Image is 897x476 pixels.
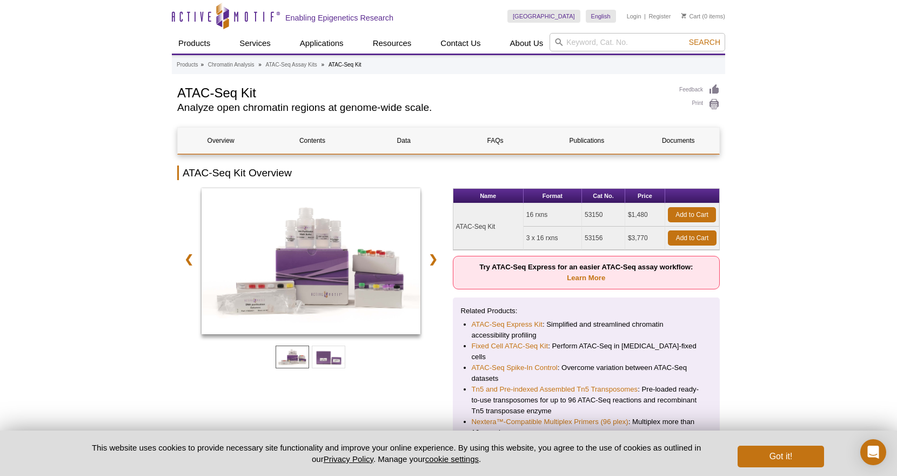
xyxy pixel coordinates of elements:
[200,62,204,68] li: »
[689,38,720,47] span: Search
[472,384,701,416] li: : Pre-loaded ready-to-use transposomes for up to 96 ATAC-Seq reactions and recombinant Tn5 transp...
[461,306,712,316] p: Related Products:
[177,60,198,70] a: Products
[472,319,701,341] li: : Simplified and streamlined chromatin accessibility profiling
[472,384,638,395] a: Tn5 and Pre-indexed Assembled Tn5 Transposomes
[177,103,668,113] h2: Analyze open chromatin regions at genome-wide scale.
[472,341,701,362] li: : Perform ATAC-Seq in [MEDICAL_DATA]-fixed cells
[472,362,558,373] a: ATAC-Seq Spike-In Control
[625,203,665,227] td: $1,480
[421,247,445,272] a: ❯
[668,230,717,246] a: Add to Cart
[524,203,582,227] td: 16 rxns
[266,60,317,70] a: ATAC-Seq Assay Kits
[202,188,420,338] a: ATAC-Seq Kit
[679,98,720,110] a: Print
[472,341,548,352] a: Fixed Cell ATAC-Seq Kit
[453,189,524,203] th: Name
[452,128,538,154] a: FAQs
[472,416,628,427] a: Nextera™-Compatible Multiplex Primers (96 plex)
[269,128,355,154] a: Contents
[686,37,724,47] button: Search
[681,13,686,18] img: Your Cart
[178,128,264,154] a: Overview
[524,227,582,250] td: 3 x 16 rxns
[258,62,262,68] li: »
[524,189,582,203] th: Format
[479,263,693,282] strong: Try ATAC-Seq Express for an easier ATAC-Seq assay workflow:
[434,33,487,54] a: Contact Us
[648,12,671,20] a: Register
[208,60,255,70] a: Chromatin Analysis
[582,189,625,203] th: Cat No.
[644,10,646,23] li: |
[668,207,716,222] a: Add to Cart
[361,128,447,154] a: Data
[625,227,665,250] td: $3,770
[425,454,479,464] button: cookie settings
[324,454,373,464] a: Privacy Policy
[73,442,720,465] p: This website uses cookies to provide necessary site functionality and improve your online experie...
[681,12,700,20] a: Cart
[177,84,668,100] h1: ATAC-Seq Kit
[738,446,824,467] button: Got it!
[366,33,418,54] a: Resources
[177,247,200,272] a: ❮
[625,189,665,203] th: Price
[627,12,641,20] a: Login
[472,319,543,330] a: ATAC-Seq Express Kit
[322,62,325,68] li: »
[586,10,616,23] a: English
[582,203,625,227] td: 53150
[582,227,625,250] td: 53156
[635,128,721,154] a: Documents
[202,188,420,334] img: ATAC-Seq Kit
[472,416,701,438] li: : Multiplex more than 16 samples
[567,274,605,282] a: Learn More
[504,33,550,54] a: About Us
[172,33,217,54] a: Products
[285,13,393,23] h2: Enabling Epigenetics Research
[293,33,350,54] a: Applications
[453,203,524,250] td: ATAC-Seq Kit
[507,10,580,23] a: [GEOGRAPHIC_DATA]
[860,439,886,465] div: Open Intercom Messenger
[679,84,720,96] a: Feedback
[329,62,362,68] li: ATAC-Seq Kit
[472,362,701,384] li: : Overcome variation between ATAC-Seq datasets
[177,166,720,180] h2: ATAC-Seq Kit Overview
[544,128,630,154] a: Publications
[550,33,725,51] input: Keyword, Cat. No.
[233,33,277,54] a: Services
[681,10,725,23] li: (0 items)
